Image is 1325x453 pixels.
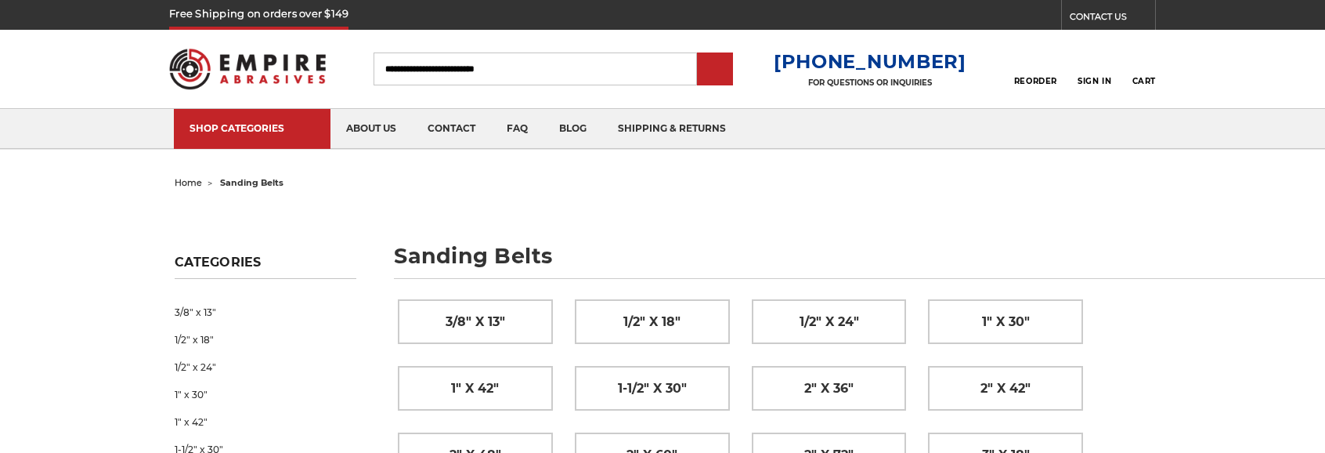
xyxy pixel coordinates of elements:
[220,177,283,188] span: sanding belts
[1078,76,1111,86] span: Sign In
[190,122,315,134] div: SHOP CATEGORIES
[399,300,552,343] a: 3/8" x 13"
[175,353,356,381] a: 1/2" x 24"
[330,109,412,149] a: about us
[175,177,202,188] a: home
[412,109,491,149] a: contact
[174,109,330,149] a: SHOP CATEGORIES
[1132,76,1156,86] span: Cart
[175,408,356,436] a: 1" x 42"
[982,309,1030,335] span: 1" x 30"
[753,300,906,343] a: 1/2" x 24"
[1014,52,1057,85] a: Reorder
[1070,8,1155,30] a: CONTACT US
[602,109,742,149] a: shipping & returns
[543,109,602,149] a: blog
[800,309,859,335] span: 1/2" x 24"
[618,375,687,402] span: 1-1/2" x 30"
[774,78,966,88] p: FOR QUESTIONS OR INQUIRIES
[576,300,729,343] a: 1/2" x 18"
[175,381,356,408] a: 1" x 30"
[175,255,356,279] h5: Categories
[446,309,505,335] span: 3/8" x 13"
[399,367,552,410] a: 1" x 42"
[1014,76,1057,86] span: Reorder
[753,367,906,410] a: 2" x 36"
[1132,52,1156,86] a: Cart
[576,367,729,410] a: 1-1/2" x 30"
[929,300,1082,343] a: 1" x 30"
[175,326,356,353] a: 1/2" x 18"
[980,375,1031,402] span: 2" x 42"
[169,38,326,100] img: Empire Abrasives
[491,109,543,149] a: faq
[175,299,356,326] a: 3/8" x 13"
[451,375,499,402] span: 1" x 42"
[623,309,681,335] span: 1/2" x 18"
[929,367,1082,410] a: 2" x 42"
[804,375,854,402] span: 2" x 36"
[774,50,966,73] a: [PHONE_NUMBER]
